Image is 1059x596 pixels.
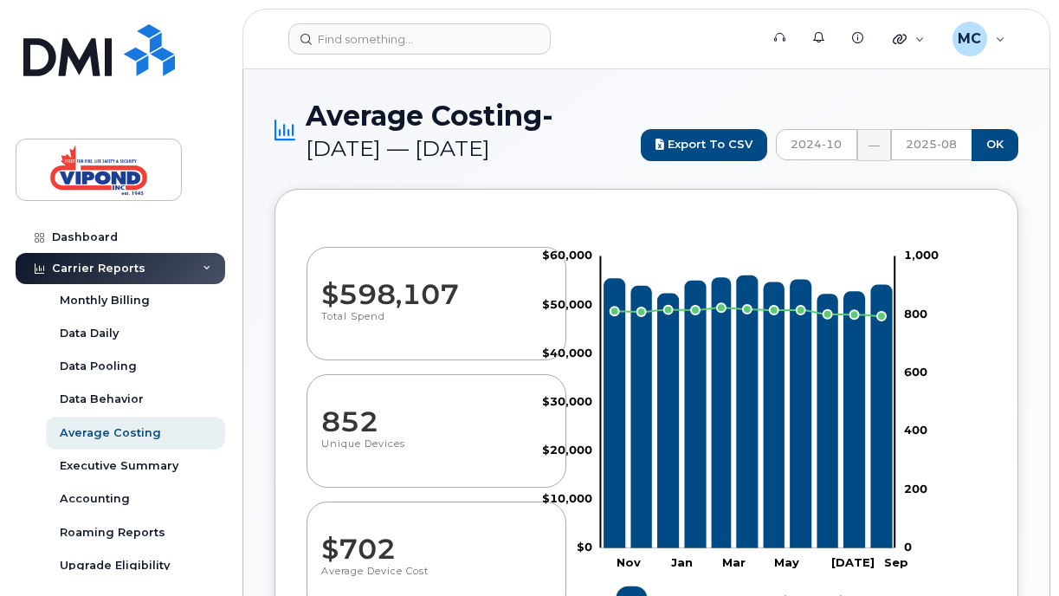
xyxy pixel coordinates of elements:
tspan: Jan [671,555,693,569]
tspan: $30,000 [542,394,592,408]
g: $0 [542,443,592,457]
div: — [857,129,891,161]
p: Average Device Cost [321,565,552,596]
dd: $598,107 [321,262,550,310]
tspan: $20,000 [542,443,592,457]
input: TO [891,129,972,160]
tspan: Nov [617,555,641,569]
input: OK [972,129,1018,161]
tspan: 0 [904,540,912,554]
tspan: 200 [904,482,927,496]
tspan: 800 [904,307,927,321]
tspan: Sep [884,555,908,569]
g: $0 [542,248,592,262]
tspan: 600 [904,365,927,379]
span: [DATE] — [DATE] [306,135,490,161]
tspan: $60,000 [542,248,592,262]
tspan: 400 [904,423,927,437]
tspan: May [775,555,800,569]
input: FROM [776,129,857,160]
span: - [542,99,553,133]
g: Total Cost [604,275,893,547]
p: Unique Devices [321,437,550,469]
tspan: 1,000 [904,248,939,262]
tspan: $0 [577,540,592,554]
a: Export to CSV [641,129,767,161]
p: Total Spend [321,310,550,341]
dd: $702 [321,516,552,565]
tspan: $40,000 [542,345,592,359]
tspan: $10,000 [542,491,592,505]
tspan: [DATE] [832,555,875,569]
g: $0 [542,394,592,408]
g: $0 [542,491,592,505]
dd: 852 [321,389,550,437]
g: $0 [542,296,592,310]
tspan: $50,000 [542,296,592,310]
tspan: Mar [722,555,746,569]
g: $0 [542,345,592,359]
span: Average Costing [306,100,632,161]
